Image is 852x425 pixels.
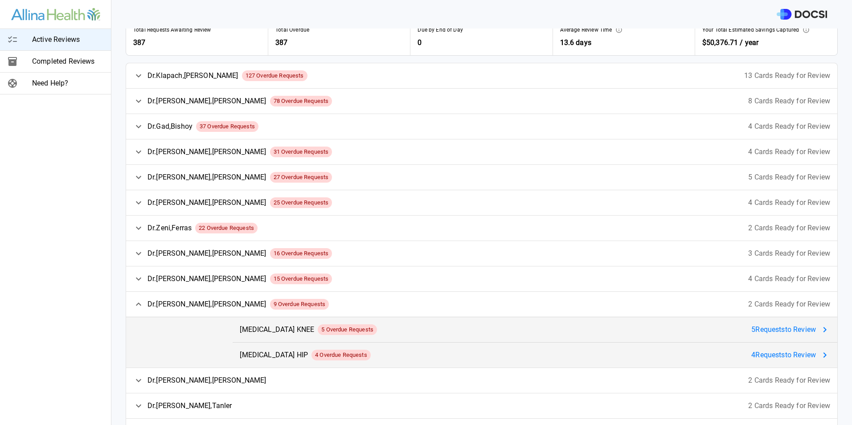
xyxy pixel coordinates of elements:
span: [MEDICAL_DATA] HIP [240,350,308,360]
span: $50,376.71 / year [702,38,759,47]
span: 2 Cards Ready for Review [748,375,830,386]
span: 2 Cards Ready for Review [748,223,830,233]
span: 2 Cards Ready for Review [748,299,830,310]
span: Your Total Estimated Savings Captured [702,26,799,34]
span: Dr. [PERSON_NAME] , [PERSON_NAME] [147,299,266,310]
span: 31 Overdue Requests [270,147,332,156]
span: 27 Overdue Requests [270,173,332,182]
span: 4 Cards Ready for Review [748,121,830,132]
span: 13.6 days [560,37,688,48]
span: Dr. Gad , Bishoy [147,121,193,132]
span: Total Overdue [275,26,309,34]
span: [MEDICAL_DATA] KNEE [240,324,314,335]
span: Due by End of Day [418,26,463,34]
span: Dr. [PERSON_NAME] , Tanler [147,400,232,411]
span: 37 Overdue Requests [196,122,258,131]
span: 5 Overdue Requests [318,325,377,334]
span: 4 Cards Ready for Review [748,197,830,208]
span: 387 [133,37,261,48]
span: 78 Overdue Requests [270,97,332,106]
span: 127 Overdue Requests [242,71,307,80]
span: 4 Overdue Requests [311,351,371,360]
span: 5 Request s to Review [751,324,816,335]
span: 15 Overdue Requests [270,274,332,283]
span: Dr. [PERSON_NAME] , [PERSON_NAME] [147,375,266,386]
span: 387 [275,37,403,48]
span: Dr. [PERSON_NAME] , [PERSON_NAME] [147,197,266,208]
span: Need Help? [32,78,104,89]
span: Dr. [PERSON_NAME] , [PERSON_NAME] [147,248,266,259]
span: Active Reviews [32,34,104,45]
span: Dr. [PERSON_NAME] , [PERSON_NAME] [147,274,266,284]
span: 2 Cards Ready for Review [748,400,830,411]
span: 8 Cards Ready for Review [748,96,830,106]
span: 22 Overdue Requests [195,224,258,233]
svg: This is the estimated annual impact of the preference card optimizations which you have approved.... [803,26,810,33]
span: Dr. Klapach , [PERSON_NAME] [147,70,238,81]
span: 25 Overdue Requests [270,198,332,207]
span: Dr. Zeni , Ferras [147,223,192,233]
img: Site Logo [11,8,100,21]
span: Dr. [PERSON_NAME] , [PERSON_NAME] [147,172,266,183]
span: Completed Reviews [32,56,104,67]
span: 3 Cards Ready for Review [748,248,830,259]
span: 0 [418,37,545,48]
span: 16 Overdue Requests [270,249,332,258]
span: Dr. [PERSON_NAME] , [PERSON_NAME] [147,147,266,157]
span: Total Requests Awaiting Review [133,26,211,34]
span: 4 Cards Ready for Review [748,274,830,284]
span: 4 Request s to Review [751,350,816,360]
span: 13 Cards Ready for Review [744,70,830,81]
img: DOCSI Logo [777,9,827,20]
span: Average Review Time [560,26,612,34]
span: Dr. [PERSON_NAME] , [PERSON_NAME] [147,96,266,106]
span: 9 Overdue Requests [270,300,329,309]
span: 5 Cards Ready for Review [748,172,830,183]
span: 4 Cards Ready for Review [748,147,830,157]
svg: This represents the average time it takes from when an optimization is ready for your review to w... [615,26,623,33]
